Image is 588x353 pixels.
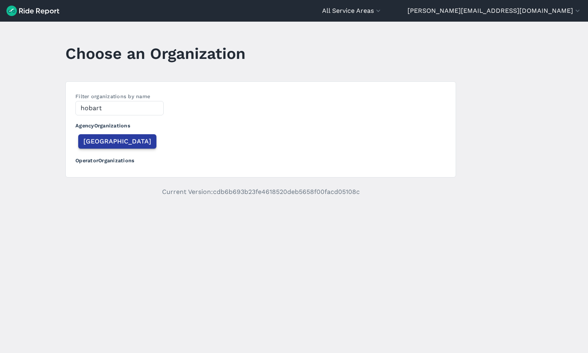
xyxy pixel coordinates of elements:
[75,150,446,167] h3: Operator Organizations
[65,42,245,65] h1: Choose an Organization
[78,134,156,149] button: [GEOGRAPHIC_DATA]
[322,6,382,16] button: All Service Areas
[75,93,150,99] label: Filter organizations by name
[65,187,456,197] p: Current Version: cdb6b693b23fe4618520deb5658f00facd05108c
[408,6,582,16] button: [PERSON_NAME][EMAIL_ADDRESS][DOMAIN_NAME]
[83,137,151,146] span: [GEOGRAPHIC_DATA]
[6,6,59,16] img: Ride Report
[75,101,164,115] input: Filter by name
[75,115,446,133] h3: Agency Organizations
